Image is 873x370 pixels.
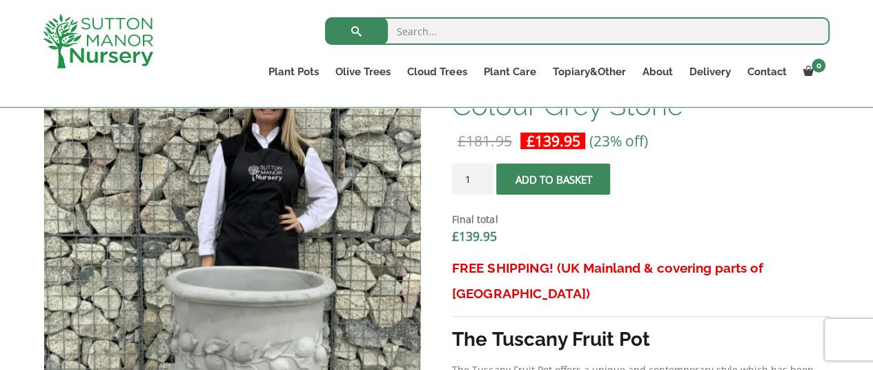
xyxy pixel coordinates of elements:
button: Add to basket [496,164,610,195]
span: 0 [812,59,825,72]
span: £ [526,131,534,150]
input: Product quantity [452,164,493,195]
h1: The Tuscany Fruit Pot 50 Colour Grey Stone [452,62,830,120]
h3: FREE SHIPPING! (UK Mainland & covering parts of [GEOGRAPHIC_DATA]) [452,255,830,306]
a: 0 [794,62,830,81]
a: About [634,62,680,81]
a: Cloud Trees [399,62,475,81]
dt: Final total [452,211,830,228]
bdi: 181.95 [458,131,511,150]
span: £ [452,228,459,244]
span: £ [458,131,466,150]
input: Search... [325,17,830,45]
bdi: 139.95 [452,228,497,244]
a: Topiary&Other [544,62,634,81]
a: Plant Care [475,62,544,81]
img: logo [43,14,153,68]
a: Plant Pots [260,62,327,81]
a: Delivery [680,62,738,81]
strong: The Tuscany Fruit Pot [452,328,649,351]
span: (23% off) [589,131,647,150]
a: Olive Trees [327,62,399,81]
a: Contact [738,62,794,81]
bdi: 139.95 [526,131,580,150]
